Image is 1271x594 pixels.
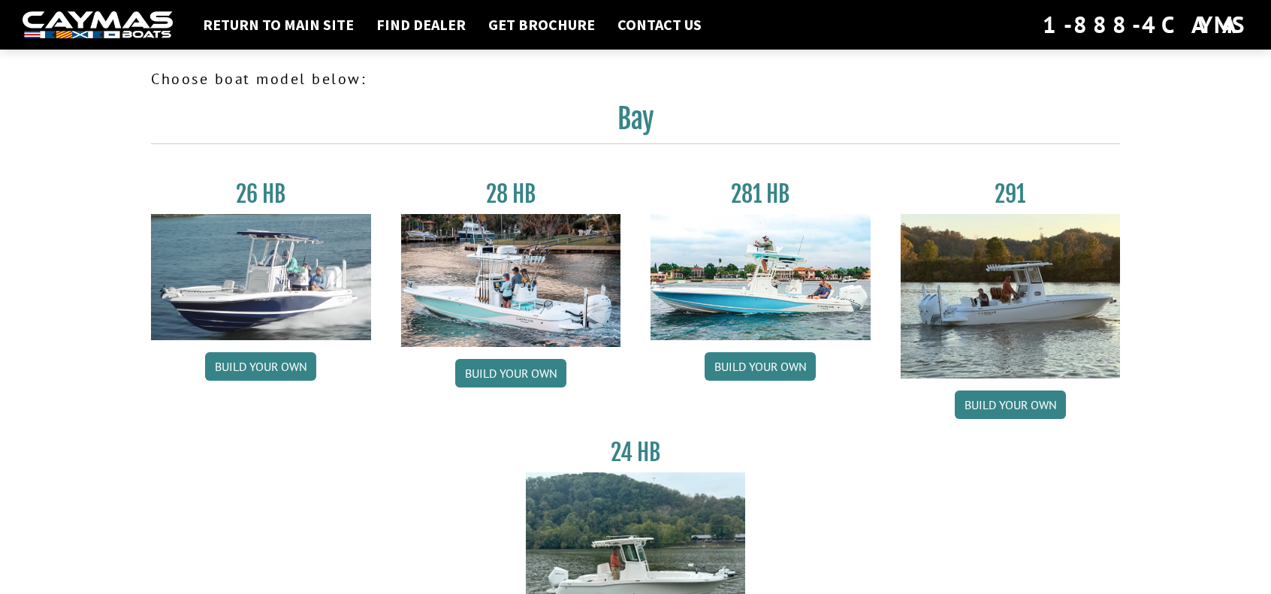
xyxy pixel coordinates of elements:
h3: 26 HB [151,180,371,208]
a: Build your own [705,352,816,381]
div: 1-888-4CAYMAS [1043,8,1248,41]
a: Build your own [205,352,316,381]
a: Build your own [955,390,1066,419]
a: Return to main site [195,15,361,35]
a: Find Dealer [369,15,473,35]
img: white-logo-c9c8dbefe5ff5ceceb0f0178aa75bf4bb51f6bca0971e226c86eb53dfe498488.png [23,11,173,39]
img: 291_Thumbnail.jpg [901,214,1121,378]
a: Contact Us [610,15,709,35]
h3: 281 HB [651,180,871,208]
img: 28-hb-twin.jpg [651,214,871,340]
h3: 24 HB [526,439,746,466]
a: Build your own [455,359,566,387]
a: Get Brochure [481,15,602,35]
img: 26_new_photo_resized.jpg [151,214,371,340]
h2: Bay [151,102,1120,144]
h3: 28 HB [401,180,621,208]
img: 28_hb_thumbnail_for_caymas_connect.jpg [401,214,621,347]
p: Choose boat model below: [151,68,1120,90]
h3: 291 [901,180,1121,208]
